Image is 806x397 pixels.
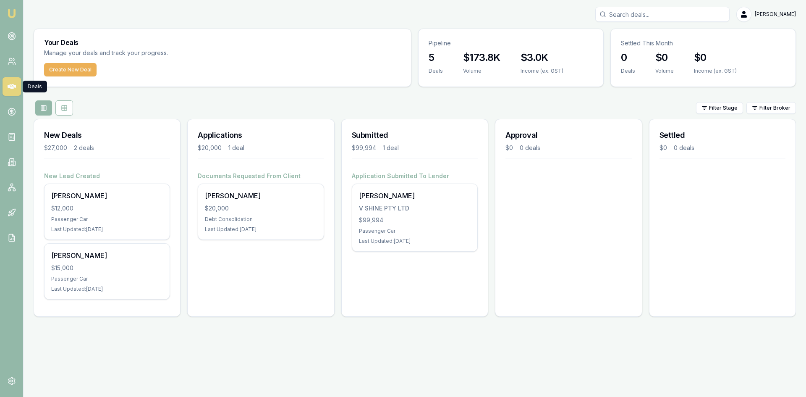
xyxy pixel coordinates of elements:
[696,102,743,114] button: Filter Stage
[655,51,674,64] h3: $0
[51,191,163,201] div: [PERSON_NAME]
[709,105,738,111] span: Filter Stage
[595,7,730,22] input: Search deals
[463,51,500,64] h3: $173.8K
[759,105,790,111] span: Filter Broker
[44,144,67,152] div: $27,000
[198,129,324,141] h3: Applications
[694,68,737,74] div: Income (ex. GST)
[51,226,163,233] div: Last Updated: [DATE]
[44,63,97,76] button: Create New Deal
[674,144,694,152] div: 0 deals
[520,144,540,152] div: 0 deals
[746,102,796,114] button: Filter Broker
[359,191,471,201] div: [PERSON_NAME]
[505,129,631,141] h3: Approval
[621,68,635,74] div: Deals
[23,81,47,92] div: Deals
[505,144,513,152] div: $0
[655,68,674,74] div: Volume
[205,216,317,223] div: Debt Consolidation
[51,286,163,292] div: Last Updated: [DATE]
[429,68,443,74] div: Deals
[352,172,478,180] h4: Application Submitted To Lender
[44,129,170,141] h3: New Deals
[521,51,563,64] h3: $3.0K
[74,144,94,152] div: 2 deals
[198,144,222,152] div: $20,000
[51,250,163,260] div: [PERSON_NAME]
[694,51,737,64] h3: $0
[621,51,635,64] h3: 0
[44,48,259,58] p: Manage your deals and track your progress.
[7,8,17,18] img: emu-icon-u.png
[429,39,593,47] p: Pipeline
[44,39,401,46] h3: Your Deals
[621,39,785,47] p: Settled This Month
[521,68,563,74] div: Income (ex. GST)
[755,11,796,18] span: [PERSON_NAME]
[205,204,317,213] div: $20,000
[228,144,244,152] div: 1 deal
[51,276,163,282] div: Passenger Car
[359,228,471,234] div: Passenger Car
[463,68,500,74] div: Volume
[659,129,785,141] h3: Settled
[352,129,478,141] h3: Submitted
[359,204,471,213] div: V SHINE PTY LTD
[44,172,170,180] h4: New Lead Created
[429,51,443,64] h3: 5
[205,226,317,233] div: Last Updated: [DATE]
[51,264,163,272] div: $15,000
[51,216,163,223] div: Passenger Car
[659,144,667,152] div: $0
[205,191,317,201] div: [PERSON_NAME]
[359,216,471,224] div: $99,994
[359,238,471,245] div: Last Updated: [DATE]
[51,204,163,213] div: $12,000
[198,172,324,180] h4: Documents Requested From Client
[352,144,376,152] div: $99,994
[383,144,399,152] div: 1 deal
